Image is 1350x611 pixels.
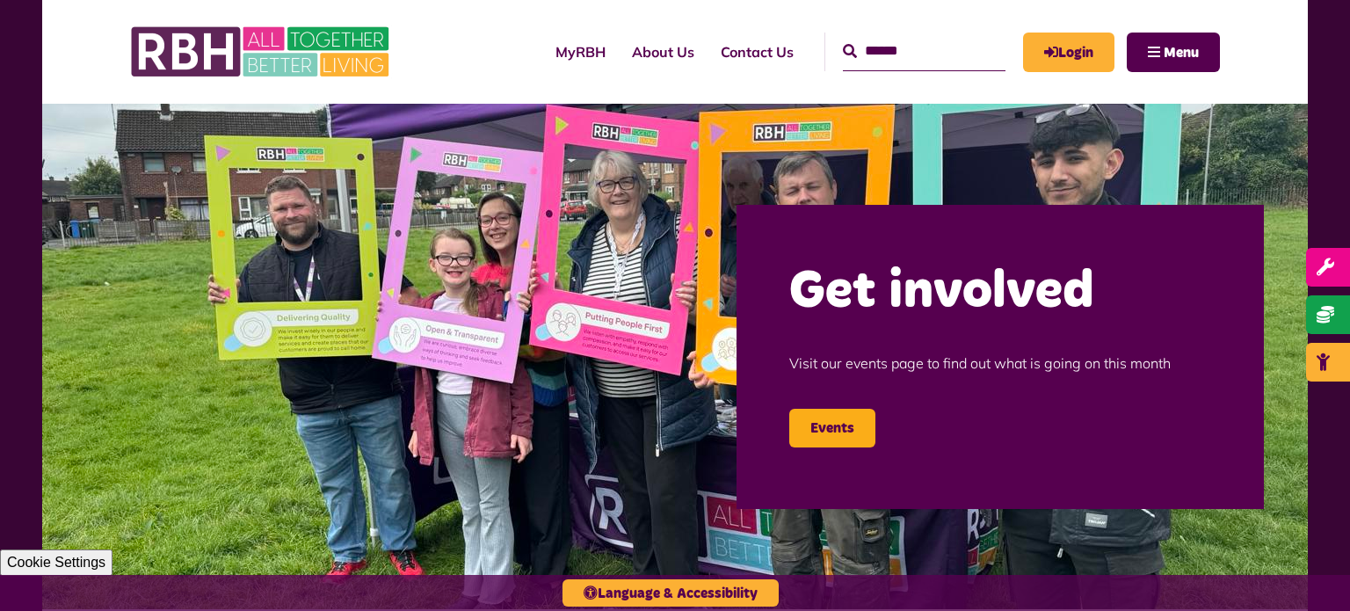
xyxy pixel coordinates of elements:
[1271,532,1350,611] iframe: Netcall Web Assistant for live chat
[542,28,619,76] a: MyRBH
[42,104,1308,609] img: Image (22)
[130,18,394,86] img: RBH
[789,258,1211,326] h2: Get involved
[789,326,1211,400] p: Visit our events page to find out what is going on this month
[708,28,807,76] a: Contact Us
[1023,33,1114,72] a: MyRBH
[619,28,708,76] a: About Us
[1164,46,1199,60] span: Menu
[789,409,875,447] a: Events
[1127,33,1220,72] button: Navigation
[562,579,779,607] button: Language & Accessibility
